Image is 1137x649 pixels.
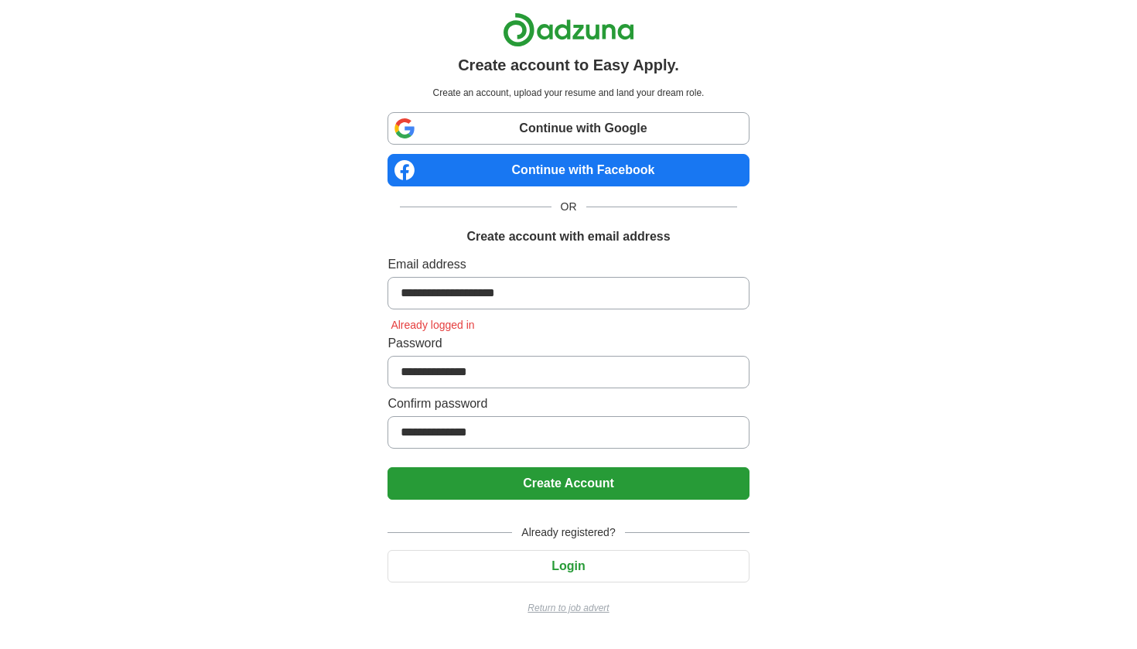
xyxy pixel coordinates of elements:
[388,334,749,353] label: Password
[388,395,749,413] label: Confirm password
[458,53,679,77] h1: Create account to Easy Apply.
[391,86,746,100] p: Create an account, upload your resume and land your dream role.
[388,319,477,331] span: Already logged in
[512,524,624,541] span: Already registered?
[503,12,634,47] img: Adzuna logo
[388,601,749,615] a: Return to job advert
[551,199,586,215] span: OR
[388,154,749,186] a: Continue with Facebook
[388,559,749,572] a: Login
[388,467,749,500] button: Create Account
[388,550,749,582] button: Login
[466,227,670,246] h1: Create account with email address
[388,255,749,274] label: Email address
[388,112,749,145] a: Continue with Google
